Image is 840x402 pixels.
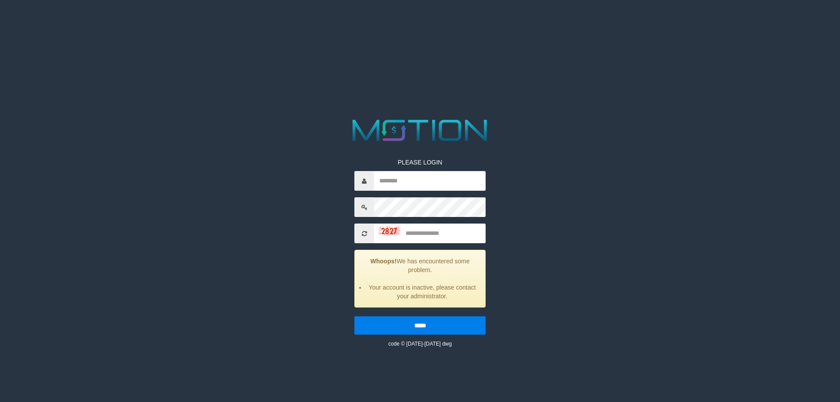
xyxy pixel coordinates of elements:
[346,116,493,145] img: MOTION_logo.png
[354,158,486,167] p: PLEASE LOGIN
[388,341,451,347] small: code © [DATE]-[DATE] dwg
[378,227,400,235] img: captcha
[366,283,479,301] li: Your account is inactive, please contact your administrator.
[354,250,486,308] div: We has encountered some problem.
[371,258,397,265] strong: Whoops!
